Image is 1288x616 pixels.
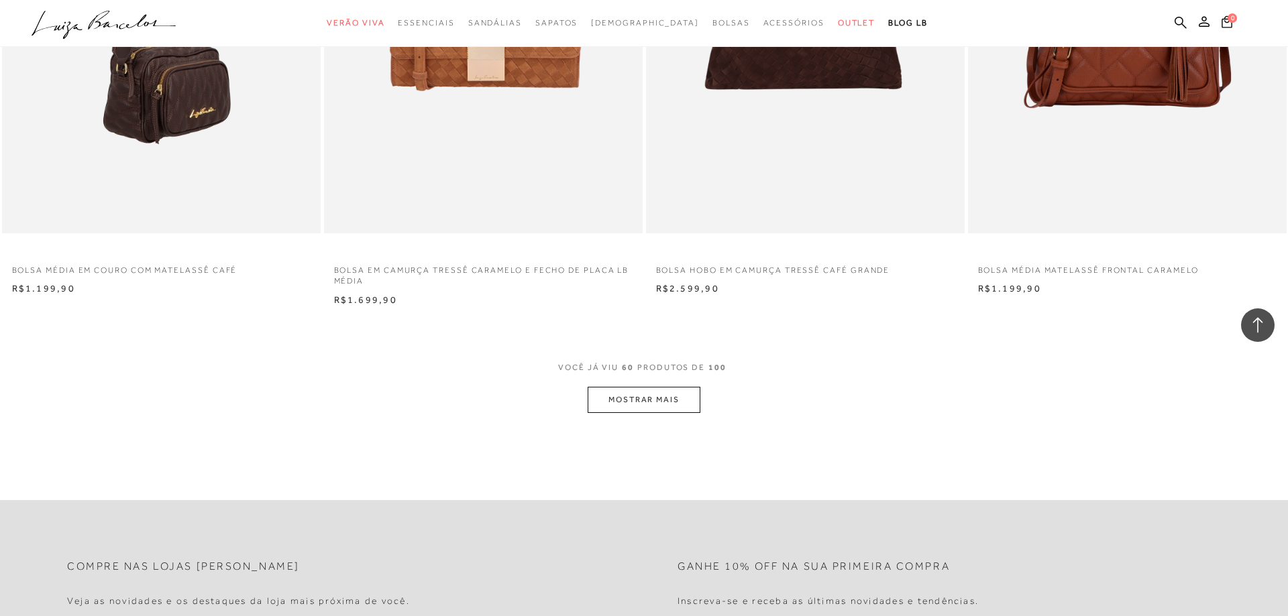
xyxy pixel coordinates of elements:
[12,283,75,294] span: R$1.199,90
[637,362,705,373] span: PRODUTOS DE
[327,18,384,27] span: Verão Viva
[622,362,634,387] span: 60
[763,11,824,36] a: categoryNavScreenReaderText
[1228,13,1237,23] span: 0
[324,257,643,288] a: BOLSA EM CAMURÇA TRESSÊ CARAMELO E FECHO DE PLACA LB MÉDIA
[968,257,1287,276] a: BOLSA MÉDIA MATELASSÊ FRONTAL CARAMELO
[2,257,321,276] a: BOLSA MÉDIA EM COURO COM MATELASSÊ CAFÉ
[678,595,979,607] h4: Inscreva-se e receba as últimas novidades e tendências.
[468,11,522,36] a: categoryNavScreenReaderText
[67,595,410,607] h4: Veja as novidades e os destaques da loja mais próxima de você.
[591,11,699,36] a: noSubCategoriesText
[678,560,950,573] h2: Ganhe 10% off na sua primeira compra
[398,18,454,27] span: Essenciais
[591,18,699,27] span: [DEMOGRAPHIC_DATA]
[708,362,727,387] span: 100
[535,18,578,27] span: Sapatos
[398,11,454,36] a: categoryNavScreenReaderText
[327,11,384,36] a: categoryNavScreenReaderText
[558,362,619,373] span: VOCê JÁ VIU
[838,11,875,36] a: categoryNavScreenReaderText
[646,257,965,276] a: BOLSA HOBO EM CAMURÇA TRESSÊ CAFÉ GRANDE
[334,294,397,305] span: R$1.699,90
[468,18,522,27] span: Sandálias
[656,283,719,294] span: R$2.599,90
[535,11,578,36] a: categoryNavScreenReaderText
[978,283,1041,294] span: R$1.199,90
[588,387,700,413] button: MOSTRAR MAIS
[712,18,750,27] span: Bolsas
[763,18,824,27] span: Acessórios
[1218,15,1236,33] button: 0
[888,11,927,36] a: BLOG LB
[712,11,750,36] a: categoryNavScreenReaderText
[67,560,300,573] h2: Compre nas lojas [PERSON_NAME]
[838,18,875,27] span: Outlet
[888,18,927,27] span: BLOG LB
